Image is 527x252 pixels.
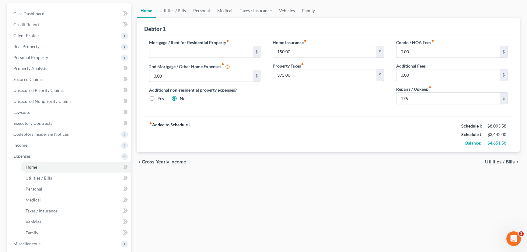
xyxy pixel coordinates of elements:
i: fiber_manual_record [149,122,152,125]
span: Utilities / Bills [26,175,52,180]
a: Medical [21,194,131,205]
a: Utilities / Bills [156,3,190,18]
span: Vehicles [26,219,41,224]
strong: Schedule I: [461,123,482,128]
div: $ [500,46,507,58]
i: fiber_manual_record [226,39,229,42]
label: Condo / HOA Fees [396,39,434,46]
a: Executory Contracts [9,118,131,129]
a: Case Dashboard [9,8,131,19]
input: -- [396,46,500,58]
span: Taxes / Insurance [26,208,58,213]
label: Mortgage / Rent for Residential Property [149,39,229,46]
div: $ [253,70,260,82]
span: Gross Yearly Income [142,159,186,164]
i: fiber_manual_record [221,63,224,66]
label: Additional Fees [396,63,426,69]
a: Home [137,3,156,18]
span: Home [26,164,37,170]
label: 2nd Mortgage / Other Home Expenses [149,63,230,70]
a: Family [21,227,131,238]
input: -- [273,69,376,81]
span: Lawsuits [13,110,30,115]
a: Personal [21,184,131,194]
label: Additional non-residential property expenses? [149,87,260,93]
span: Personal Property [13,55,48,60]
a: Lawsuits [9,107,131,118]
div: $ [500,93,507,104]
span: Codebtors Insiders & Notices [13,131,69,137]
label: Repairs / Upkeep [396,86,431,92]
a: Secured Claims [9,74,131,85]
span: Family [26,230,38,235]
span: Credit Report [13,22,40,27]
a: Home [21,162,131,173]
a: Unsecured Priority Claims [9,85,131,96]
a: Taxes / Insurance [236,3,275,18]
button: chevron_left Gross Yearly Income [137,159,186,164]
strong: Schedule J: [461,132,483,137]
input: -- [273,46,376,58]
span: Unsecured Priority Claims [13,88,64,93]
input: -- [149,46,253,58]
span: Secured Claims [13,77,43,82]
i: fiber_manual_record [304,39,307,42]
span: Real Property [13,44,40,49]
div: $ [376,69,384,81]
a: Family [298,3,319,18]
span: Medical [26,197,41,202]
div: $ [376,46,384,58]
div: $ [253,46,260,58]
button: Utilities / Bills chevron_right [485,159,520,164]
span: Expenses [13,153,31,159]
a: Property Analysis [9,63,131,74]
label: Yes [158,96,164,102]
span: Property Analysis [13,66,47,71]
input: -- [396,69,500,81]
i: fiber_manual_record [431,39,434,42]
i: fiber_manual_record [301,63,304,66]
span: Miscellaneous [13,241,40,246]
a: Personal [190,3,214,18]
a: Credit Report [9,19,131,30]
label: No [180,96,186,102]
div: $4,651.58 [487,140,508,146]
a: Taxes / Insurance [21,205,131,216]
div: Debtor 1 [144,25,166,33]
div: $8,093.58 [487,123,508,129]
span: Executory Contracts [13,121,52,126]
a: Vehicles [21,216,131,227]
a: Unsecured Nonpriority Claims [9,96,131,107]
a: Utilities / Bills [21,173,131,184]
span: Personal [26,186,42,191]
i: chevron_right [515,159,520,164]
iframe: Intercom live chat [506,231,521,246]
span: Unsecured Nonpriority Claims [13,99,72,104]
span: Utilities / Bills [485,159,515,164]
a: Vehicles [275,3,298,18]
a: Medical [214,3,236,18]
span: 1 [519,231,524,236]
label: Property Taxes [273,63,304,69]
div: $ [500,69,507,81]
span: Case Dashboard [13,11,44,16]
i: fiber_manual_record [428,86,431,89]
i: chevron_left [137,159,142,164]
div: $3,442.00 [487,131,508,138]
label: Home Insurance [273,39,307,46]
span: Client Profile [13,33,39,38]
span: Income [13,142,27,148]
input: -- [396,93,500,104]
input: -- [149,70,253,82]
strong: Balance: [465,140,481,145]
strong: Added to Schedule J [149,122,190,147]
